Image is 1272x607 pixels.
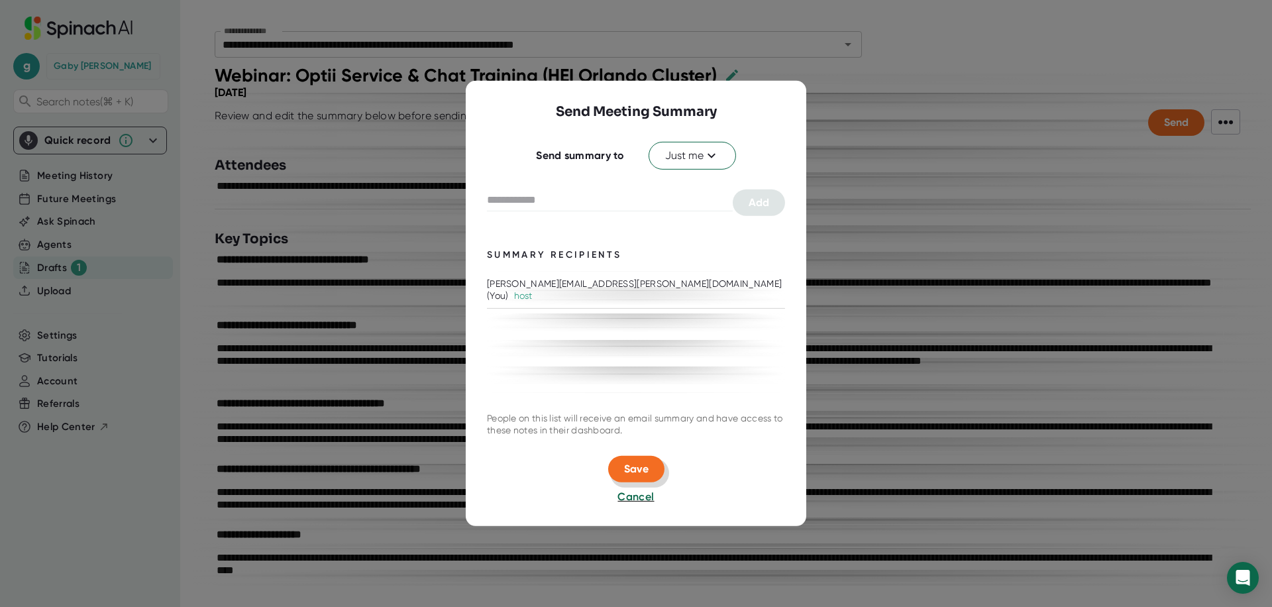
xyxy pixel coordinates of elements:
span: Cancel [617,490,654,503]
div: Open Intercom Messenger [1227,562,1259,594]
div: host [514,290,533,300]
button: Add [733,190,785,216]
div: Send summary to [536,149,625,162]
button: Cancel [617,489,654,505]
button: Save [608,456,664,482]
span: Add [749,196,769,209]
button: Just me [649,142,736,170]
h3: Send Meeting Summary [556,102,717,122]
div: [PERSON_NAME][EMAIL_ADDRESS][PERSON_NAME][DOMAIN_NAME] (You) [487,278,785,302]
div: Summary Recipients [487,248,621,262]
span: Just me [665,148,719,164]
span: Save [624,463,649,475]
div: People on this list will receive an email summary and have access to these notes in their dashboard. [487,413,785,436]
